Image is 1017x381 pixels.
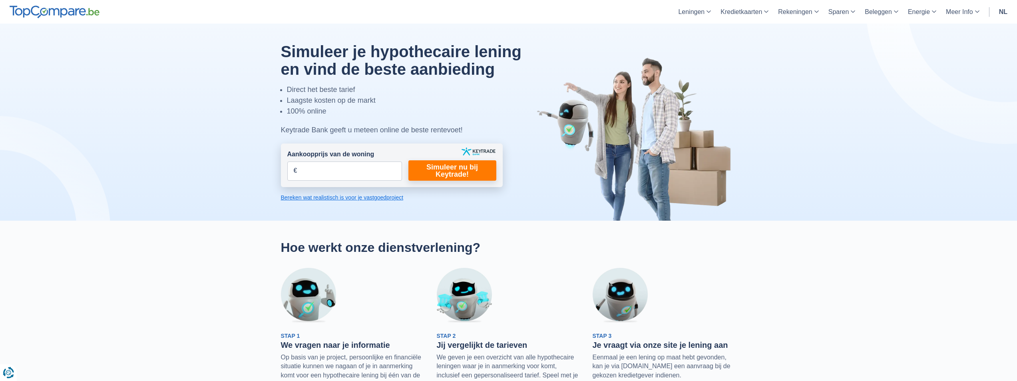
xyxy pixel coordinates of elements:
[287,84,542,95] li: Direct het beste tarief
[593,340,736,350] h3: Je vraagt via onze site je lening aan
[281,340,425,350] h3: We vragen naar je informatie
[287,106,542,117] li: 100% online
[294,166,297,176] span: €
[462,148,496,156] img: keytrade
[281,43,542,78] h1: Simuleer je hypothecaire lening en vind de beste aanbieding
[537,57,736,221] img: image-hero
[281,193,503,201] a: Bereken wat realistisch is voor je vastgoedproject
[593,333,612,339] span: Stap 3
[281,333,300,339] span: Stap 1
[437,333,456,339] span: Stap 2
[281,240,736,255] h2: Hoe werkt onze dienstverlening?
[593,353,736,380] p: Eenmaal je een lening op maat hebt gevonden, kan je via [DOMAIN_NAME] een aanvraag bij de gekozen...
[281,268,336,323] img: Stap 1
[408,160,496,181] a: Simuleer nu bij Keytrade!
[287,95,542,106] li: Laagste kosten op de markt
[10,6,100,18] img: TopCompare
[437,268,492,323] img: Stap 2
[281,125,542,136] div: Keytrade Bank geeft u meteen online de beste rentevoet!
[593,268,648,323] img: Stap 3
[437,340,581,350] h3: Jij vergelijkt de tarieven
[287,150,374,159] label: Aankoopprijs van de woning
